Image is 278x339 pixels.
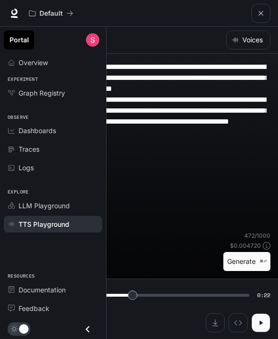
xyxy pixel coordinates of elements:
a: Logs [4,159,102,176]
span: Graph Registry [19,88,65,98]
span: TTS Playground [19,219,69,229]
span: Logs [19,163,34,173]
a: LLM Playground [4,197,102,214]
span: LLM Playground [19,201,70,211]
a: Feedback [4,300,102,317]
button: User avatar [83,30,102,49]
a: TTS Playground [4,216,102,232]
img: User avatar [86,33,99,47]
span: Dashboards [19,126,56,136]
button: Close drawer [77,320,98,339]
span: Dark mode toggle [19,323,29,334]
a: Portal [4,30,34,49]
span: Overview [19,58,48,68]
a: Traces [4,141,102,157]
a: Overview [4,54,102,71]
a: Documentation [4,281,102,298]
span: Feedback [19,303,49,313]
a: Graph Registry [4,85,102,101]
span: Documentation [19,285,66,295]
span: Traces [19,144,39,154]
a: Dashboards [4,122,102,139]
